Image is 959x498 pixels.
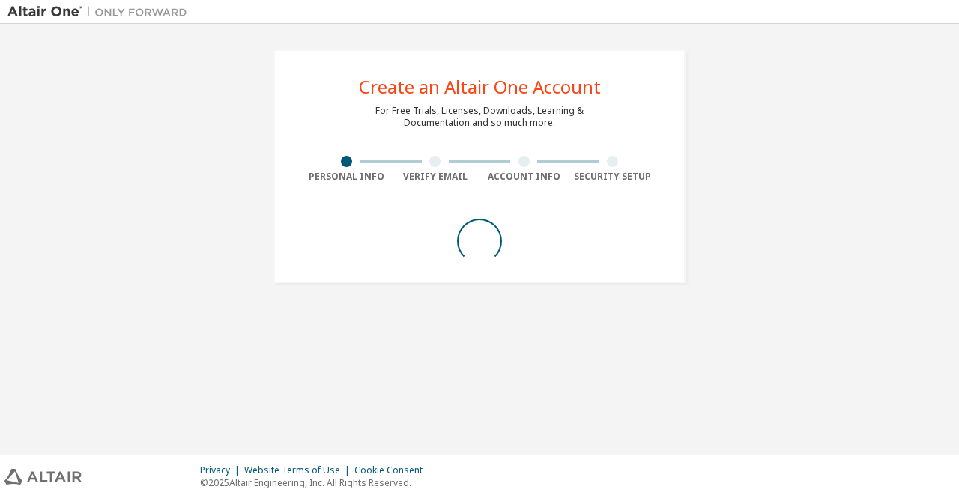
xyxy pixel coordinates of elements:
[375,105,584,129] div: For Free Trials, Licenses, Downloads, Learning & Documentation and so much more.
[4,469,82,485] img: altair_logo.svg
[569,171,658,183] div: Security Setup
[200,464,244,476] div: Privacy
[391,171,480,183] div: Verify Email
[359,78,601,96] div: Create an Altair One Account
[479,171,569,183] div: Account Info
[244,464,354,476] div: Website Terms of Use
[302,171,391,183] div: Personal Info
[354,464,432,476] div: Cookie Consent
[7,4,195,19] img: Altair One
[200,476,432,489] p: © 2025 Altair Engineering, Inc. All Rights Reserved.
